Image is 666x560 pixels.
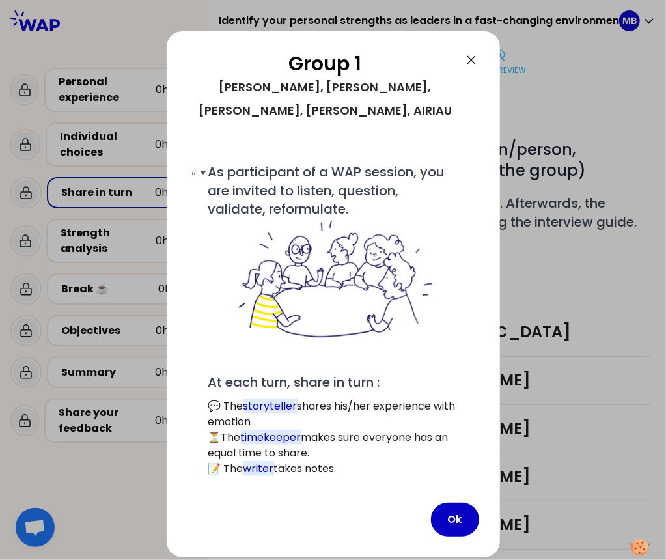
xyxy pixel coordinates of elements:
p: 💬 The shares his/her experience with emotion [208,399,458,430]
mark: storyteller [243,399,298,413]
span: As participant of a WAP session, you are invited to listen, question, validate, reformulate. [208,163,458,342]
p: ⏳The makes sure everyone has an equal time to share. [208,430,458,461]
mark: writer [243,461,274,476]
button: Ok [431,503,479,537]
span: At each turn, share in turn : [208,373,380,391]
h2: Group 1 [187,52,464,76]
button: # [191,165,199,180]
img: filesOfInstructions%2Fbienvenue%20dans%20votre%20groupe%20-%20petit.png [231,218,436,342]
p: 📝 The takes notes. [208,461,458,477]
mark: timekeeper [241,430,301,445]
div: [PERSON_NAME], [PERSON_NAME], [PERSON_NAME], [PERSON_NAME], AIRIAU [187,76,464,122]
